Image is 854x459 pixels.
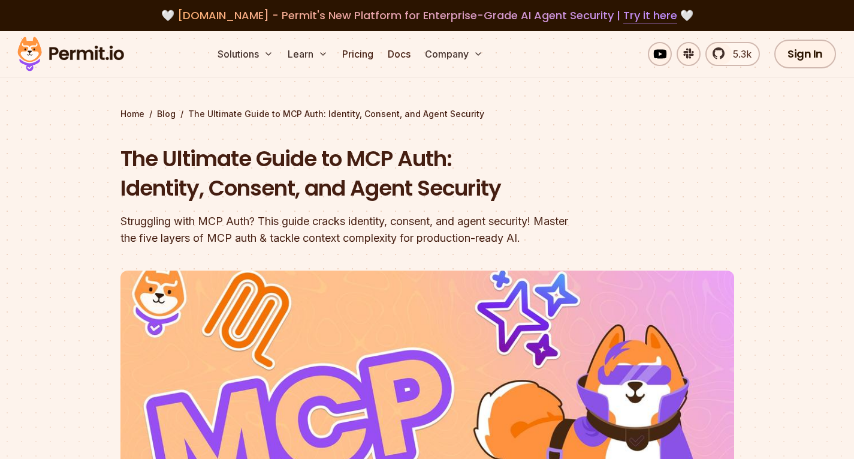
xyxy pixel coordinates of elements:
[337,42,378,66] a: Pricing
[420,42,488,66] button: Company
[705,42,760,66] a: 5.3k
[774,40,836,68] a: Sign In
[120,213,581,247] div: Struggling with MCP Auth? This guide cracks identity, consent, and agent security! Master the fiv...
[383,42,415,66] a: Docs
[120,108,144,120] a: Home
[283,42,333,66] button: Learn
[120,144,581,203] h1: The Ultimate Guide to MCP Auth: Identity, Consent, and Agent Security
[157,108,176,120] a: Blog
[213,42,278,66] button: Solutions
[726,47,752,61] span: 5.3k
[120,108,734,120] div: / /
[12,34,129,74] img: Permit logo
[29,7,825,24] div: 🤍 🤍
[177,8,677,23] span: [DOMAIN_NAME] - Permit's New Platform for Enterprise-Grade AI Agent Security |
[623,8,677,23] a: Try it here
